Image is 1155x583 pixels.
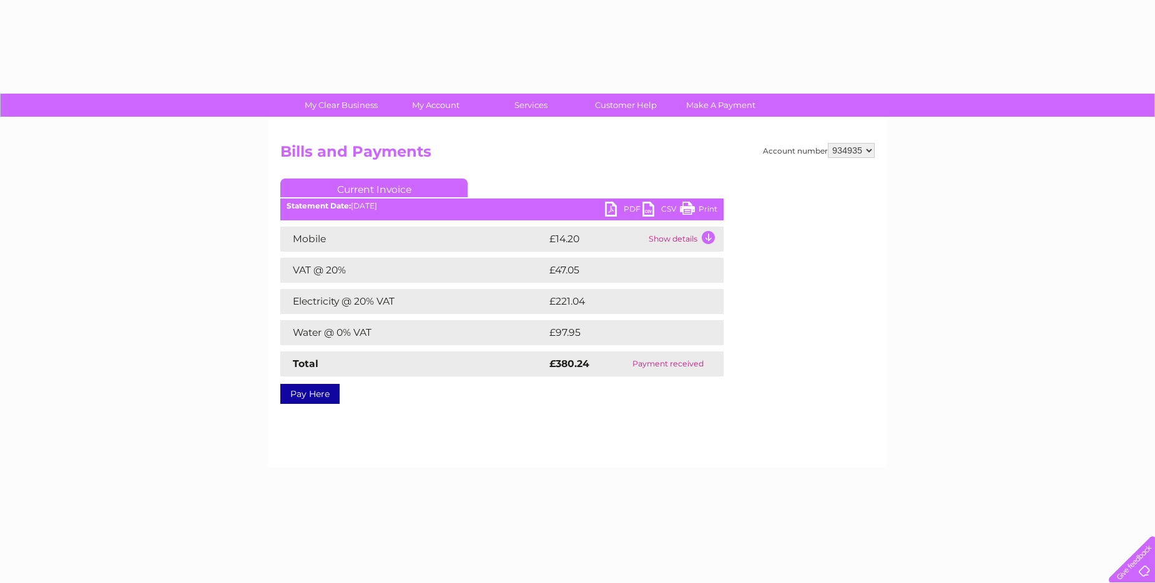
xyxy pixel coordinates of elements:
a: My Account [385,94,488,117]
b: Statement Date: [287,201,351,210]
strong: £380.24 [549,358,589,370]
td: £97.95 [546,320,698,345]
a: Customer Help [574,94,677,117]
a: CSV [642,202,680,220]
td: Mobile [280,227,546,252]
td: £221.04 [546,289,700,314]
a: Current Invoice [280,179,468,197]
td: Payment received [612,351,724,376]
div: [DATE] [280,202,724,210]
div: Account number [763,143,875,158]
a: Make A Payment [669,94,772,117]
td: £14.20 [546,227,646,252]
a: Print [680,202,717,220]
td: £47.05 [546,258,697,283]
strong: Total [293,358,318,370]
td: Water @ 0% VAT [280,320,546,345]
td: Electricity @ 20% VAT [280,289,546,314]
td: Show details [646,227,724,252]
a: Services [479,94,582,117]
a: My Clear Business [290,94,393,117]
h2: Bills and Payments [280,143,875,167]
a: PDF [605,202,642,220]
td: VAT @ 20% [280,258,546,283]
a: Pay Here [280,384,340,404]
